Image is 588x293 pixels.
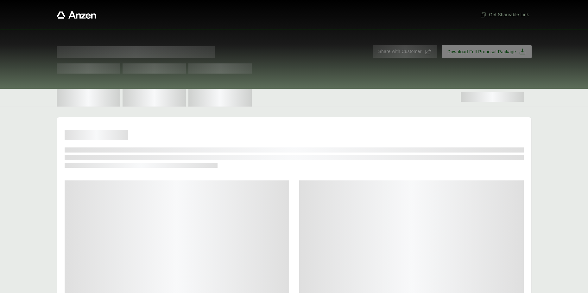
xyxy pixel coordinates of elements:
span: Test [188,63,252,74]
span: Test [57,63,120,74]
a: Anzen website [57,11,96,19]
span: Proposal for [57,46,215,58]
span: Test [123,63,186,74]
button: Get Shareable Link [477,9,531,21]
span: Share with Customer [378,48,421,55]
span: Get Shareable Link [480,11,529,18]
